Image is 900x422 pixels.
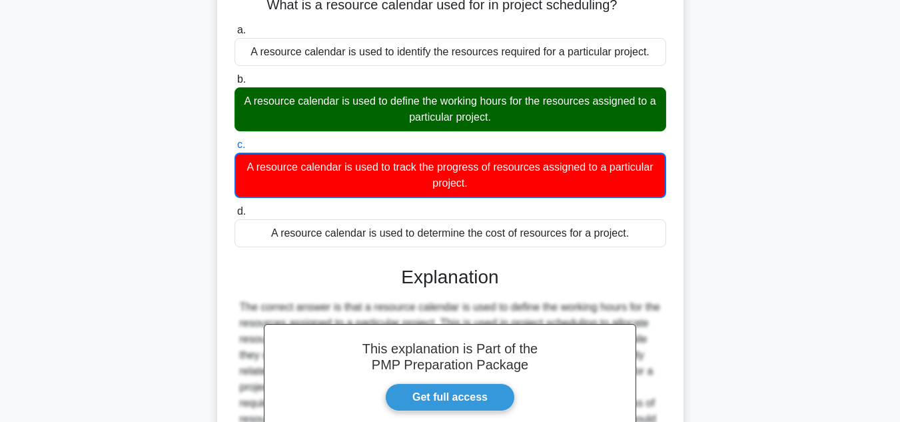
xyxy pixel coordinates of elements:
[234,38,666,66] div: A resource calendar is used to identify the resources required for a particular project.
[237,24,246,35] span: a.
[234,153,666,198] div: A resource calendar is used to track the progress of resources assigned to a particular project.
[385,383,515,411] a: Get full access
[237,205,246,217] span: d.
[234,87,666,131] div: A resource calendar is used to define the working hours for the resources assigned to a particula...
[242,266,658,289] h3: Explanation
[237,139,245,150] span: c.
[237,73,246,85] span: b.
[234,219,666,247] div: A resource calendar is used to determine the cost of resources for a project.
